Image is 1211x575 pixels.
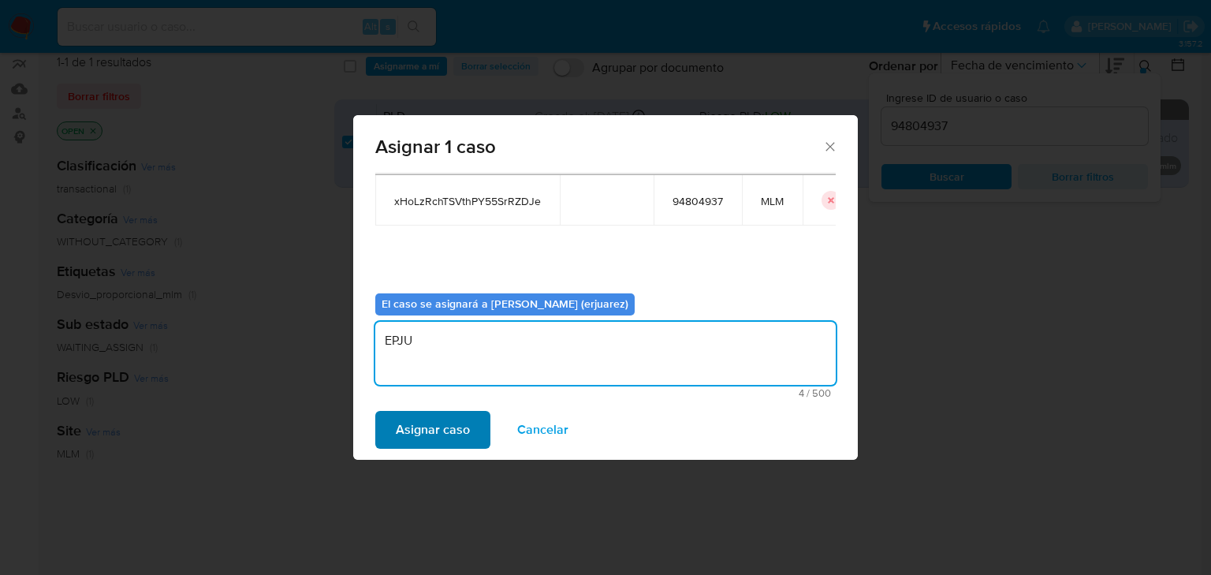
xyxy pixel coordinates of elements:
span: Asignar caso [396,413,470,447]
div: assign-modal [353,115,858,460]
span: Cancelar [517,413,568,447]
span: 94804937 [673,194,723,208]
button: icon-button [822,191,840,210]
b: El caso se asignará a [PERSON_NAME] (erjuarez) [382,296,628,312]
span: xHoLzRchTSVthPY55SrRZDJe [394,194,541,208]
button: Cancelar [497,411,589,449]
textarea: EPJU [375,322,836,385]
button: Asignar caso [375,411,490,449]
span: Máximo 500 caracteres [380,388,831,398]
span: Asignar 1 caso [375,137,822,156]
button: Cerrar ventana [822,139,837,153]
span: MLM [761,194,784,208]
